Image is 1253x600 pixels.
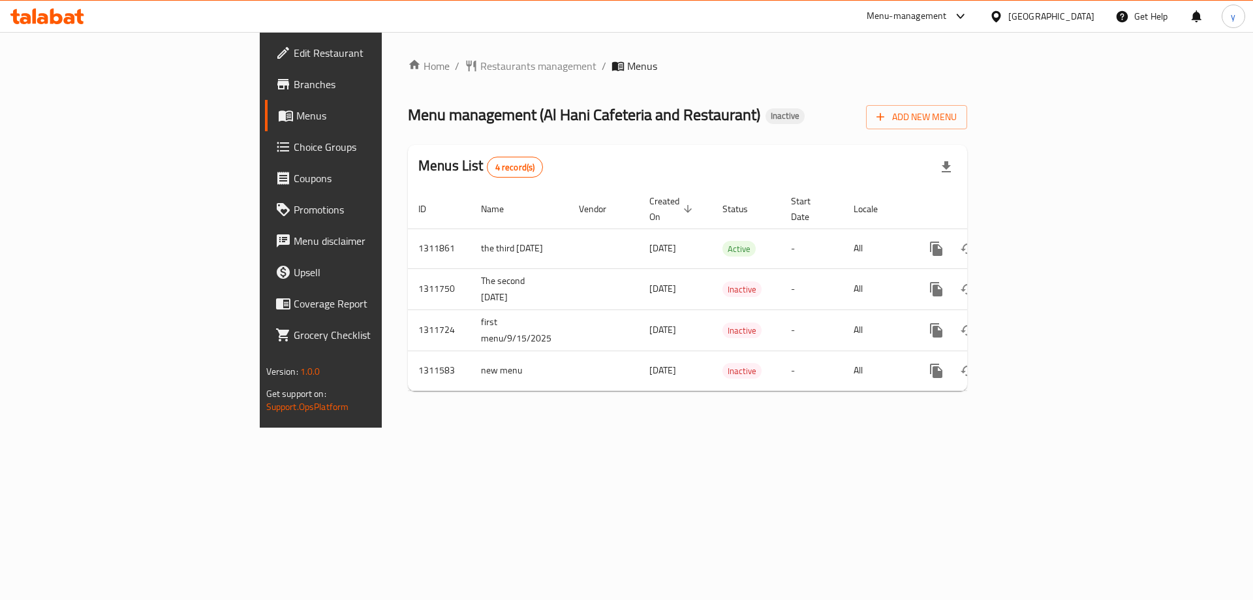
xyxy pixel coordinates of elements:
[418,201,443,217] span: ID
[649,193,696,225] span: Created On
[294,45,459,61] span: Edit Restaurant
[952,233,983,264] button: Change Status
[1231,9,1235,24] span: y
[722,281,762,297] div: Inactive
[296,108,459,123] span: Menus
[265,194,469,225] a: Promotions
[952,315,983,346] button: Change Status
[921,274,952,305] button: more
[294,327,459,343] span: Grocery Checklist
[408,58,967,74] nav: breadcrumb
[487,161,543,174] span: 4 record(s)
[471,229,568,268] td: the third [DATE]
[602,58,606,74] li: /
[265,37,469,69] a: Edit Restaurant
[843,309,910,351] td: All
[294,233,459,249] span: Menu disclaimer
[294,202,459,217] span: Promotions
[265,225,469,257] a: Menu disclaimer
[722,323,762,338] span: Inactive
[649,321,676,338] span: [DATE]
[408,100,760,129] span: Menu management ( Al Hani Cafeteria and Restaurant )
[843,268,910,309] td: All
[649,362,676,379] span: [DATE]
[627,58,657,74] span: Menus
[294,76,459,92] span: Branches
[766,110,805,121] span: Inactive
[722,282,762,297] span: Inactive
[931,151,962,183] div: Export file
[418,156,543,178] h2: Menus List
[921,355,952,387] button: more
[465,58,596,74] a: Restaurants management
[265,288,469,319] a: Coverage Report
[722,201,765,217] span: Status
[722,323,762,338] div: Inactive
[843,351,910,390] td: All
[781,268,843,309] td: -
[265,100,469,131] a: Menus
[265,163,469,194] a: Coupons
[294,170,459,186] span: Coupons
[649,240,676,257] span: [DATE]
[722,241,756,257] div: Active
[781,229,843,268] td: -
[265,319,469,351] a: Grocery Checklist
[471,351,568,390] td: new menu
[952,274,983,305] button: Change Status
[722,242,756,257] span: Active
[781,309,843,351] td: -
[471,309,568,351] td: first menu/9/15/2025
[487,157,544,178] div: Total records count
[294,296,459,311] span: Coverage Report
[408,189,1057,391] table: enhanced table
[921,233,952,264] button: more
[265,69,469,100] a: Branches
[266,398,349,415] a: Support.OpsPlatform
[866,105,967,129] button: Add New Menu
[265,257,469,288] a: Upsell
[265,131,469,163] a: Choice Groups
[722,364,762,379] span: Inactive
[867,8,947,24] div: Menu-management
[300,363,320,380] span: 1.0.0
[649,280,676,297] span: [DATE]
[921,315,952,346] button: more
[266,363,298,380] span: Version:
[876,109,957,125] span: Add New Menu
[579,201,623,217] span: Vendor
[471,268,568,309] td: The second [DATE]
[843,229,910,268] td: All
[791,193,828,225] span: Start Date
[781,351,843,390] td: -
[481,201,521,217] span: Name
[1008,9,1094,24] div: [GEOGRAPHIC_DATA]
[952,355,983,387] button: Change Status
[766,108,805,124] div: Inactive
[854,201,895,217] span: Locale
[910,189,1057,229] th: Actions
[722,363,762,379] div: Inactive
[266,385,326,402] span: Get support on:
[294,264,459,280] span: Upsell
[480,58,596,74] span: Restaurants management
[294,139,459,155] span: Choice Groups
